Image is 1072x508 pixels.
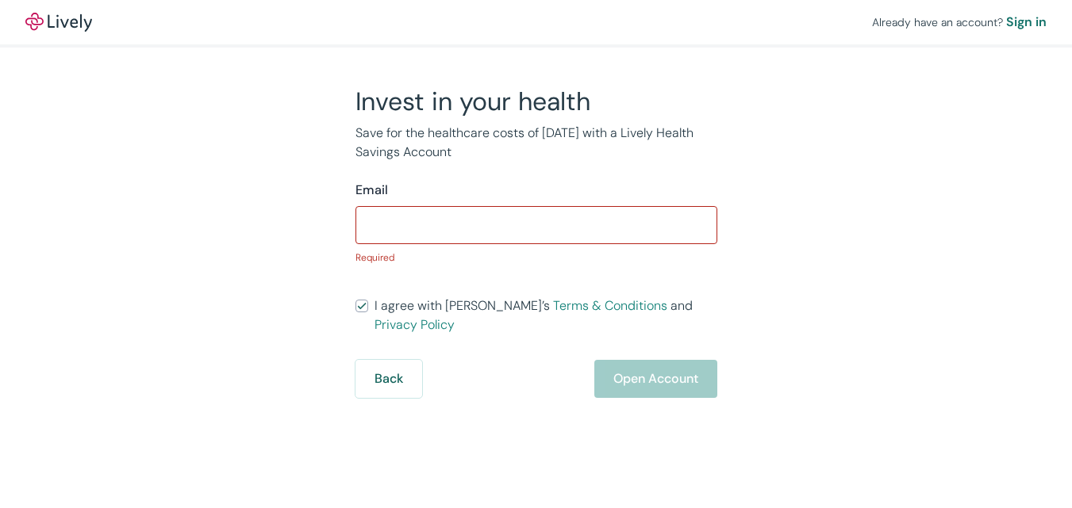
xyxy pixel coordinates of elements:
label: Email [355,181,388,200]
div: Already have an account? [872,13,1047,32]
button: Back [355,360,422,398]
span: I agree with [PERSON_NAME]’s and [375,296,717,334]
img: Lively [25,13,92,32]
a: LivelyLively [25,13,92,32]
h2: Invest in your health [355,86,717,117]
a: Sign in [1006,13,1047,32]
p: Save for the healthcare costs of [DATE] with a Lively Health Savings Account [355,124,717,162]
a: Terms & Conditions [553,297,667,314]
a: Privacy Policy [375,316,455,333]
p: Required [355,250,717,265]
